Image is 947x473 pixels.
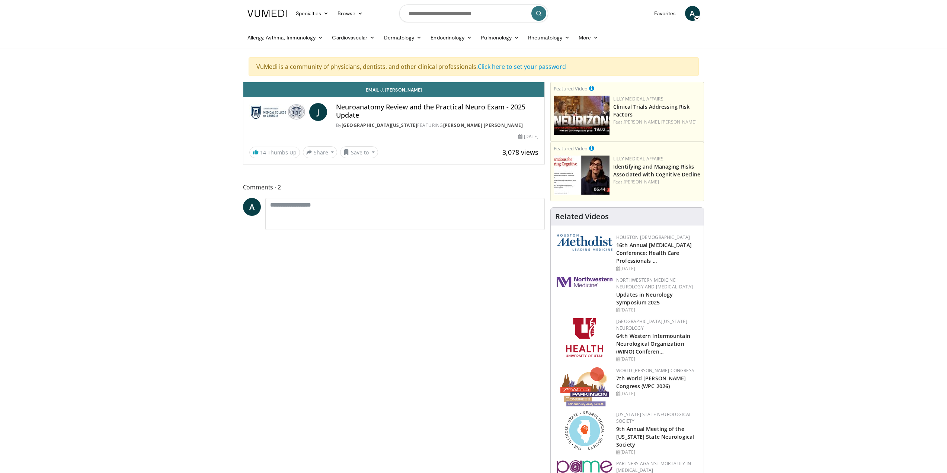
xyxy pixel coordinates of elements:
[502,148,538,157] span: 3,078 views
[247,10,287,17] img: VuMedi Logo
[249,103,306,121] img: Medical College of Georgia - Augusta University
[616,449,698,456] div: [DATE]
[616,390,698,397] div: [DATE]
[476,30,524,45] a: Pulmonology
[554,145,588,152] small: Featured Video
[685,6,700,21] a: A
[249,147,300,158] a: 14 Thumbs Up
[592,126,608,133] span: 19:02
[624,179,659,185] a: [PERSON_NAME]
[650,6,681,21] a: Favorites
[616,307,698,313] div: [DATE]
[616,375,686,390] a: 7th World [PERSON_NAME] Congress (WPC 2026)
[291,6,333,21] a: Specialties
[613,96,663,102] a: Lilly Medical Affairs
[613,156,663,162] a: Lilly Medical Affairs
[616,411,691,424] a: [US_STATE] State Neurological Society
[613,103,690,118] a: Clinical Trials Addressing Risk Factors
[243,30,328,45] a: Allergy, Asthma, Immunology
[327,30,379,45] a: Cardiovascular
[616,332,690,355] a: 64th Western Intermountain Neurological Organization (WINO) Conferen…
[574,30,603,45] a: More
[336,122,538,129] div: By FEATURING
[443,122,523,128] a: [PERSON_NAME] [PERSON_NAME]
[380,30,426,45] a: Dermatology
[565,411,604,450] img: 71a8b48c-8850-4916-bbdd-e2f3ccf11ef9.png.150x105_q85_autocrop_double_scale_upscale_version-0.2.png
[613,119,701,125] div: Feat.
[336,103,538,119] h4: Neuroanatomy Review and the Practical Neuro Exam - 2025 Update
[616,234,690,240] a: Houston [DEMOGRAPHIC_DATA]
[616,291,673,306] a: Updates in Neurology Symposium 2025
[554,156,610,195] img: fc5f84e2-5eb7-4c65-9fa9-08971b8c96b8.jpg.150x105_q85_crop-smart_upscale.jpg
[309,103,327,121] a: J
[303,146,337,158] button: Share
[554,156,610,195] a: 06:44
[616,367,694,374] a: World [PERSON_NAME] Congress
[557,277,612,287] img: 2a462fb6-9365-492a-ac79-3166a6f924d8.png.150x105_q85_autocrop_double_scale_upscale_version-0.2.jpg
[399,4,548,22] input: Search topics, interventions
[616,356,698,362] div: [DATE]
[661,119,697,125] a: [PERSON_NAME]
[566,318,603,357] img: f6362829-b0a3-407d-a044-59546adfd345.png.150x105_q85_autocrop_double_scale_upscale_version-0.2.png
[616,265,698,272] div: [DATE]
[249,57,699,76] div: VuMedi is a community of physicians, dentists, and other clinical professionals.
[243,182,545,192] span: Comments 2
[616,318,687,331] a: [GEOGRAPHIC_DATA][US_STATE] Neurology
[554,85,588,92] small: Featured Video
[243,198,261,216] a: A
[243,82,545,97] a: Email J. [PERSON_NAME]
[616,277,693,290] a: Northwestern Medicine Neurology and [MEDICAL_DATA]
[560,367,609,406] img: 16fe1da8-a9a0-4f15-bd45-1dd1acf19c34.png.150x105_q85_autocrop_double_scale_upscale_version-0.2.png
[557,234,612,251] img: 5e4488cc-e109-4a4e-9fd9-73bb9237ee91.png.150x105_q85_autocrop_double_scale_upscale_version-0.2.png
[624,119,660,125] a: [PERSON_NAME],
[555,212,609,221] h4: Related Videos
[554,96,610,135] a: 19:02
[478,63,566,71] a: Click here to set your password
[342,122,417,128] a: [GEOGRAPHIC_DATA][US_STATE]
[592,186,608,193] span: 06:44
[333,6,367,21] a: Browse
[260,149,266,156] span: 14
[616,242,692,264] a: 16th Annual [MEDICAL_DATA] Conference: Health Care Professionals …
[426,30,476,45] a: Endocrinology
[554,96,610,135] img: 1541e73f-d457-4c7d-a135-57e066998777.png.150x105_q85_crop-smart_upscale.jpg
[613,163,700,178] a: Identifying and Managing Risks Associated with Cognitive Decline
[613,179,701,185] div: Feat.
[340,146,378,158] button: Save to
[524,30,574,45] a: Rheumatology
[518,133,538,140] div: [DATE]
[616,425,694,448] a: 9th Annual Meeting of the [US_STATE] State Neurological Society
